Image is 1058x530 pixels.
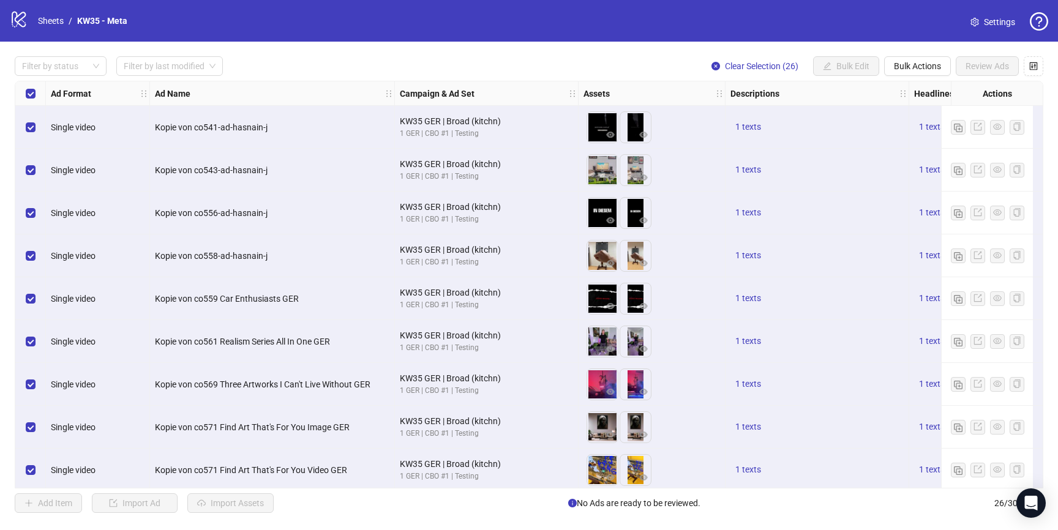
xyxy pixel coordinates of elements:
span: 1 texts [919,207,945,217]
div: 1 GER | CBO #1 | Testing [400,428,573,439]
button: Duplicate [951,463,966,477]
img: Asset 2 [620,241,651,271]
div: Resize Ad Name column [391,81,394,105]
strong: Headlines [914,87,954,100]
img: Asset 1 [587,112,618,143]
span: eye [639,130,648,139]
div: Select row 5 [15,277,46,320]
span: eye [993,165,1002,174]
img: Asset 1 [587,155,618,185]
img: Asset 2 [620,155,651,185]
img: Asset 1 [587,283,618,314]
div: KW35 GER | Broad (kitchn) [400,157,573,171]
span: holder [385,89,393,98]
span: Single video [51,337,96,346]
span: export [974,122,982,131]
span: Settings [984,15,1015,29]
strong: Actions [983,87,1012,100]
span: Single video [51,379,96,389]
div: 1 GER | CBO #1 | Testing [400,128,573,140]
button: Preview [603,428,618,442]
img: Asset 2 [620,326,651,357]
span: export [974,165,982,174]
button: Configure table settings [1024,56,1043,76]
span: info-circle [568,499,577,507]
button: 1 texts [730,120,766,135]
img: Asset 1 [587,326,618,357]
button: Clear Selection (26) [702,56,808,76]
button: Bulk Edit [813,56,879,76]
span: export [974,294,982,302]
span: export [974,251,982,259]
span: Kopie von co571 Find Art That's For You Image GER [155,422,350,432]
img: Asset 1 [587,455,618,485]
strong: Descriptions [730,87,779,100]
span: eye [993,294,1002,302]
span: 1 texts [919,379,945,389]
span: eye [993,465,1002,474]
button: 1 texts [914,291,950,306]
button: Import Ad [92,493,178,513]
strong: Ad Name [155,87,190,100]
div: Resize Assets column [722,81,725,105]
span: holder [393,89,402,98]
span: eye [606,130,615,139]
span: eye [606,173,615,182]
span: 1 texts [735,336,761,346]
span: question-circle [1030,12,1048,31]
button: Preview [603,171,618,185]
span: holder [899,89,907,98]
img: Asset 2 [620,455,651,485]
button: 1 texts [914,420,950,435]
button: 1 texts [730,420,766,435]
span: Single video [51,165,96,175]
span: eye [993,122,1002,131]
span: holder [568,89,577,98]
div: 1 GER | CBO #1 | Testing [400,299,573,311]
button: Preview [636,128,651,143]
span: Single video [51,208,96,218]
span: export [974,208,982,217]
button: Preview [636,214,651,228]
img: Asset 1 [587,369,618,400]
span: eye [993,379,1002,388]
div: KW35 GER | Broad (kitchn) [400,286,573,299]
div: KW35 GER | Broad (kitchn) [400,414,573,428]
button: Preview [603,299,618,314]
button: Preview [603,214,618,228]
button: Preview [603,342,618,357]
button: Duplicate [951,248,966,263]
li: / [69,14,72,28]
button: Preview [636,471,651,485]
span: export [974,379,982,388]
span: 1 texts [919,250,945,260]
img: Asset 1 [587,198,618,228]
div: KW35 GER | Broad (kitchn) [400,371,573,385]
button: Review Ads [956,56,1019,76]
span: No Ads are ready to be reviewed. [568,496,700,510]
button: Preview [603,385,618,400]
button: 1 texts [914,334,950,349]
span: control [1029,62,1038,70]
div: Select all rows [15,81,46,106]
div: Select row 6 [15,320,46,363]
span: export [974,337,982,345]
img: Asset 2 [620,412,651,442]
span: eye [639,430,648,439]
button: Preview [603,471,618,485]
span: close-circle [711,62,720,70]
div: 1 GER | CBO #1 | Testing [400,342,573,354]
div: KW35 GER | Broad (kitchn) [400,114,573,128]
button: Preview [636,299,651,314]
span: eye [993,337,1002,345]
span: eye [639,216,648,225]
span: eye [639,173,648,182]
span: Kopie von co569 Three Artworks I Can't Live Without GER [155,379,370,389]
span: Kopie von co571 Find Art That's For You Video GER [155,465,347,475]
a: Settings [961,12,1025,32]
div: 1 GER | CBO #1 | Testing [400,171,573,182]
span: eye [606,430,615,439]
img: Asset 2 [620,369,651,400]
img: Asset 2 [620,198,651,228]
div: Open Intercom Messenger [1016,488,1046,518]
